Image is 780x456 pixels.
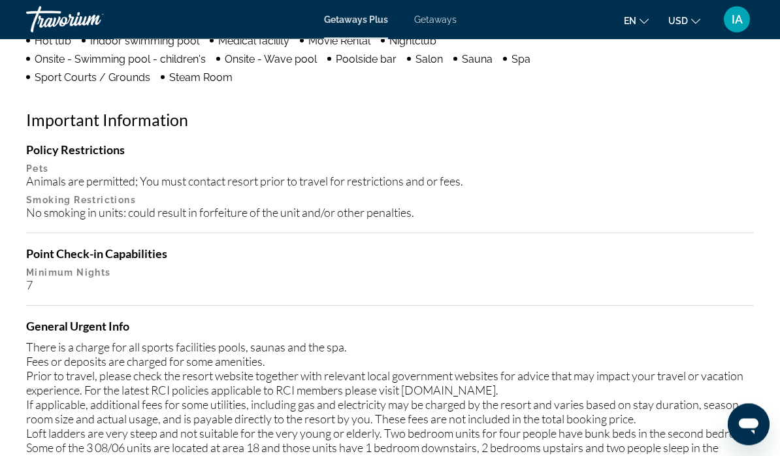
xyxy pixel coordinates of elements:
button: User Menu [720,6,754,33]
a: Getaways Plus [324,14,388,25]
span: Hot tub [35,35,71,48]
span: Medical facility [218,35,289,48]
span: USD [668,16,688,26]
a: Getaways [414,14,457,25]
h2: Important Information [26,110,754,130]
div: Animals are permitted; You must contact resort prior to travel for restrictions and or fees. [26,174,754,189]
span: Salon [415,54,443,66]
h4: Policy Restrictions [26,143,754,157]
span: Indoor swimming pool [90,35,199,48]
p: Pets [26,164,754,174]
span: Movie Rental [308,35,370,48]
span: Poolside bar [336,54,397,66]
span: Onsite - Wave pool [225,54,317,66]
span: Steam Room [169,72,233,84]
p: Smoking Restrictions [26,195,754,206]
button: Change currency [668,11,700,30]
span: Onsite - Swimming pool - children's [35,54,206,66]
h4: Point Check-in Capabilities [26,247,754,261]
span: Sauna [462,54,493,66]
h4: General Urgent Info [26,319,754,334]
div: No smoking in units: could result in forfeiture of the unit and/or other penalties. [26,206,754,220]
p: Minimum Nights [26,268,754,278]
div: 7 [26,278,754,293]
span: IA [732,13,743,26]
a: Travorium [26,3,157,37]
span: Sport Courts / Grounds [35,72,150,84]
iframe: Button to launch messaging window [728,404,770,446]
span: Spa [512,54,530,66]
span: Nightclub [389,35,436,48]
span: en [624,16,636,26]
button: Change language [624,11,649,30]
